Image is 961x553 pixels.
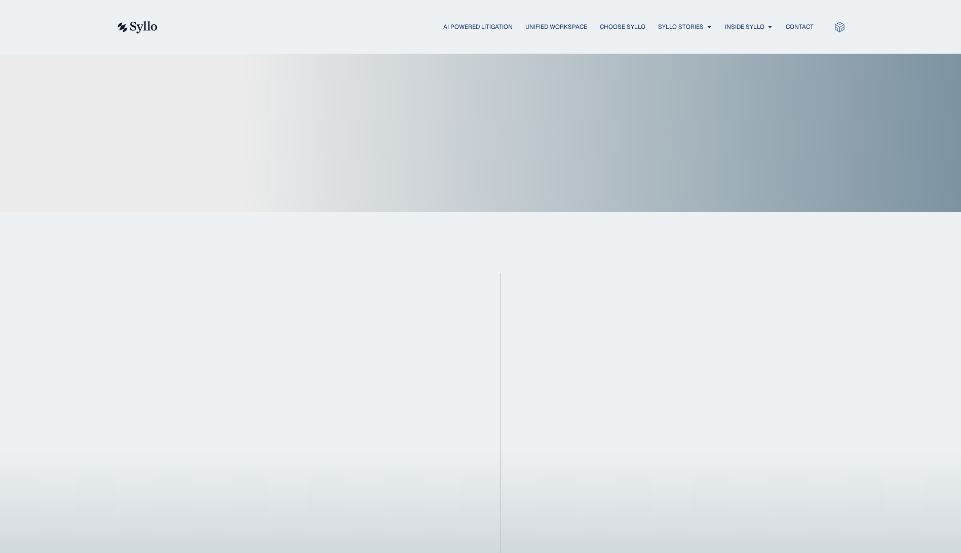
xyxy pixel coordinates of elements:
a: Inside Syllo [725,22,764,31]
a: Syllo Stories [658,22,704,31]
a: Choose Syllo [600,22,645,31]
img: syllo [116,21,158,33]
a: Unified Workspace [525,22,587,31]
a: Contact [786,22,814,31]
div: Menu Toggle [178,22,814,32]
a: AI Powered Litigation [443,22,513,31]
nav: Menu [178,22,814,32]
